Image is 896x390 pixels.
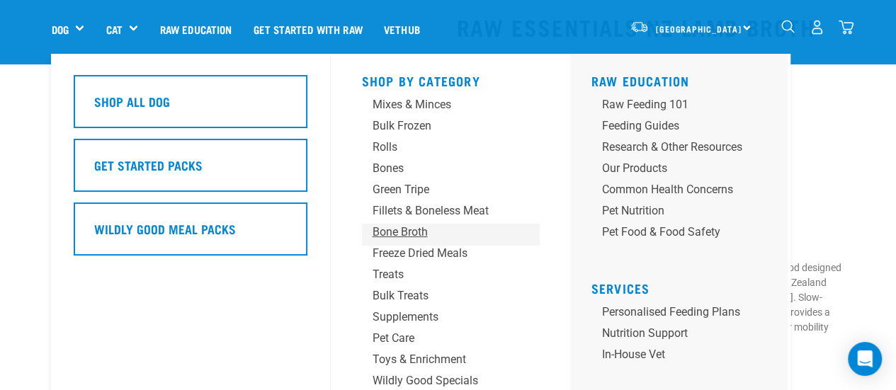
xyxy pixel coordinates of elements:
[362,351,539,372] a: Toys & Enrichment
[591,117,776,139] a: Feeding Guides
[243,1,373,57] a: Get started with Raw
[94,156,203,174] h5: Get Started Packs
[362,139,539,160] a: Rolls
[602,181,742,198] div: Common Health Concerns
[591,224,776,245] a: Pet Food & Food Safety
[373,139,505,156] div: Rolls
[373,1,431,57] a: Vethub
[373,351,505,368] div: Toys & Enrichment
[373,266,505,283] div: Treats
[602,117,742,134] div: Feeding Guides
[591,181,776,202] a: Common Health Concerns
[74,202,307,266] a: Wildly Good Meal Packs
[602,96,742,113] div: Raw Feeding 101
[362,181,539,202] a: Green Tripe
[656,26,742,31] span: [GEOGRAPHIC_DATA]
[591,281,776,292] h5: Services
[52,21,69,38] a: Dog
[362,74,539,85] h5: Shop By Category
[373,181,505,198] div: Green Tripe
[74,139,307,202] a: Get Started Packs
[362,117,539,139] a: Bulk Frozen
[74,75,307,139] a: Shop All Dog
[602,202,742,219] div: Pet Nutrition
[362,309,539,330] a: Supplements
[362,96,539,117] a: Mixes & Minces
[373,330,505,347] div: Pet Care
[94,219,236,238] h5: Wildly Good Meal Packs
[373,117,505,134] div: Bulk Frozen
[373,160,505,177] div: Bones
[362,224,539,245] a: Bone Broth
[373,96,505,113] div: Mixes & Minces
[373,245,505,262] div: Freeze Dried Meals
[362,160,539,181] a: Bones
[591,304,776,325] a: Personalised Feeding Plans
[591,139,776,160] a: Research & Other Resources
[848,342,882,376] div: Open Intercom Messenger
[591,160,776,181] a: Our Products
[106,21,122,38] a: Cat
[362,266,539,287] a: Treats
[362,202,539,224] a: Fillets & Boneless Meat
[373,309,505,326] div: Supplements
[781,20,795,33] img: home-icon-1@2x.png
[149,1,242,57] a: Raw Education
[373,224,505,241] div: Bone Broth
[602,224,742,241] div: Pet Food & Food Safety
[602,160,742,177] div: Our Products
[94,92,170,110] h5: Shop All Dog
[591,202,776,224] a: Pet Nutrition
[373,287,505,304] div: Bulk Treats
[362,330,539,351] a: Pet Care
[591,346,776,367] a: In-house vet
[373,372,505,389] div: Wildly Good Specials
[591,325,776,346] a: Nutrition Support
[362,245,539,266] a: Freeze Dried Meals
[630,21,649,33] img: van-moving.png
[810,20,824,35] img: user.png
[591,96,776,117] a: Raw Feeding 101
[362,287,539,309] a: Bulk Treats
[839,20,854,35] img: home-icon@2x.png
[591,77,690,84] a: Raw Education
[602,139,742,156] div: Research & Other Resources
[373,202,505,219] div: Fillets & Boneless Meat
